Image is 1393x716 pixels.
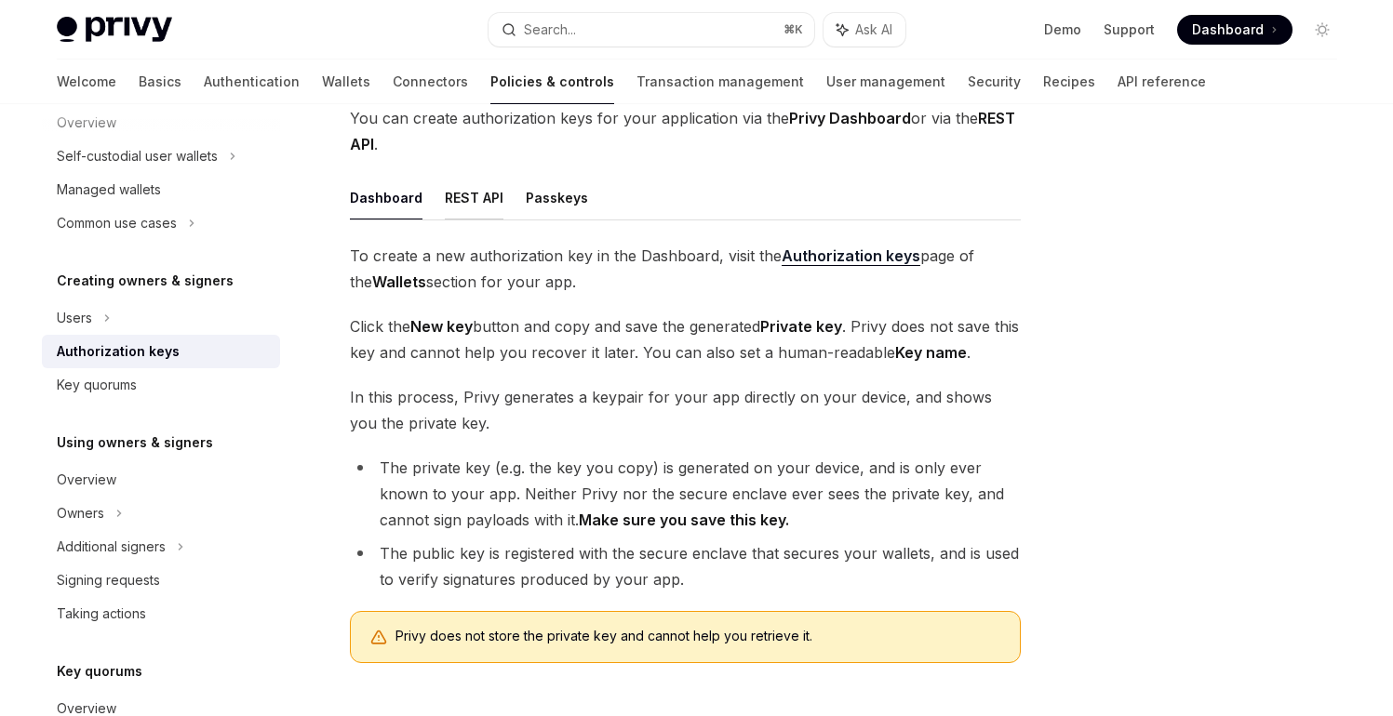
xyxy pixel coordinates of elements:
[57,212,177,234] div: Common use cases
[393,60,468,104] a: Connectors
[57,145,218,167] div: Self-custodial user wallets
[42,463,280,497] a: Overview
[57,60,116,104] a: Welcome
[490,60,614,104] a: Policies & controls
[760,317,842,336] strong: Private key
[855,20,892,39] span: Ask AI
[1104,20,1155,39] a: Support
[57,660,142,683] h5: Key quorums
[369,629,388,647] svg: Warning
[57,17,172,43] img: light logo
[826,60,945,104] a: User management
[57,536,166,558] div: Additional signers
[524,19,576,41] div: Search...
[350,540,1021,592] li: The public key is registered with the secure enclave that secures your wallets, and is used to ve...
[526,176,588,219] button: Passkeys
[57,270,234,292] h5: Creating owners & signers
[350,313,1021,365] span: Click the button and copy and save the generated . Privy does not save this key and cannot help y...
[579,510,789,529] strong: Make sure you save this key.
[895,343,967,362] strong: Key name
[350,243,1021,295] span: To create a new authorization key in the Dashboard, visit the page of the section for your app.
[57,502,104,524] div: Owners
[57,603,146,625] div: Taking actions
[824,13,905,46] button: Ask AI
[784,22,803,37] span: ⌘ K
[322,60,370,104] a: Wallets
[57,179,161,201] div: Managed wallets
[42,335,280,368] a: Authorization keys
[1177,15,1293,45] a: Dashboard
[372,272,426,291] strong: Wallets
[789,109,911,127] strong: Privy Dashboard
[1043,60,1095,104] a: Recipes
[57,340,180,363] div: Authorization keys
[782,246,920,266] a: Authorization keys
[489,13,814,46] button: Search...⌘K
[410,317,473,336] strong: New key
[1118,60,1206,104] a: API reference
[395,627,1001,645] span: Privy does not store the private key and cannot help you retrieve it.
[350,176,422,219] button: Dashboard
[1044,20,1081,39] a: Demo
[42,173,280,206] a: Managed wallets
[350,105,1021,157] span: You can create authorization keys for your application via the or via the .
[445,176,503,219] button: REST API
[42,597,280,630] a: Taking actions
[57,307,92,329] div: Users
[42,368,280,402] a: Key quorums
[57,469,116,491] div: Overview
[350,384,1021,436] span: In this process, Privy generates a keypair for your app directly on your device, and shows you th...
[139,60,181,104] a: Basics
[968,60,1021,104] a: Security
[57,374,137,396] div: Key quorums
[57,569,160,591] div: Signing requests
[42,564,280,597] a: Signing requests
[1192,20,1264,39] span: Dashboard
[1307,15,1337,45] button: Toggle dark mode
[57,431,213,454] h5: Using owners & signers
[350,455,1021,533] li: The private key (e.g. the key you copy) is generated on your device, and is only ever known to yo...
[782,246,920,265] strong: Authorization keys
[204,60,300,104] a: Authentication
[636,60,804,104] a: Transaction management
